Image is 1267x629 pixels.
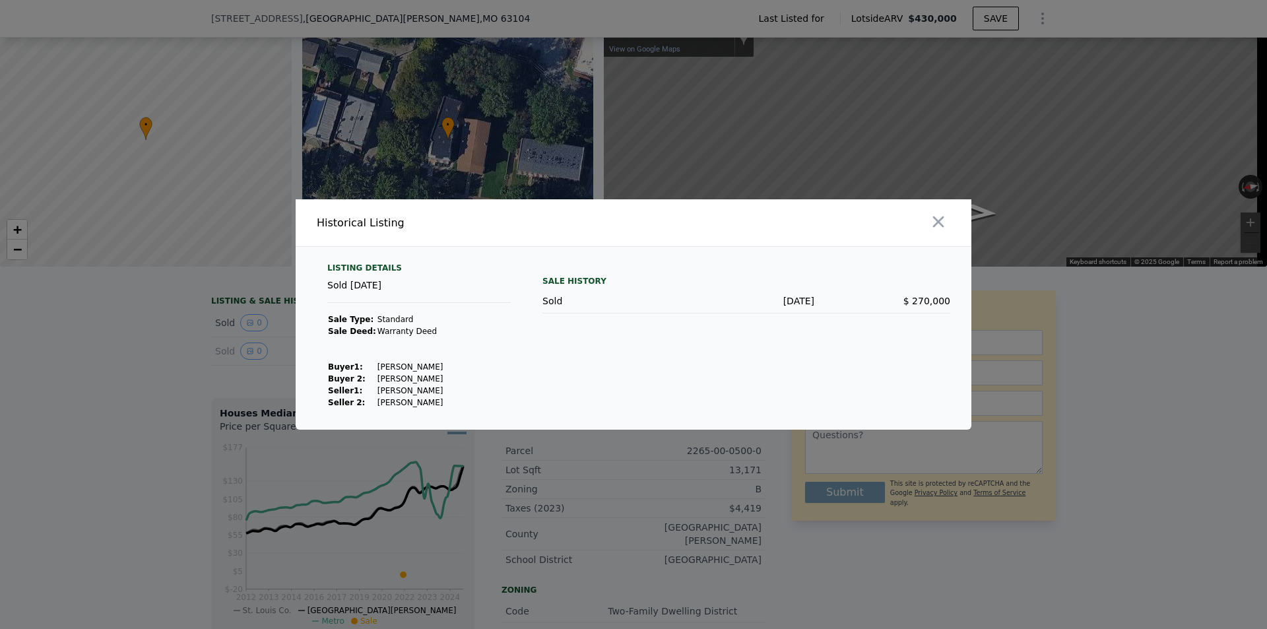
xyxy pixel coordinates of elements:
strong: Buyer 2: [328,374,366,383]
div: Sold [542,294,678,308]
strong: Buyer 1 : [328,362,363,372]
td: Warranty Deed [377,325,444,337]
div: [DATE] [678,294,814,308]
td: [PERSON_NAME] [377,385,444,397]
strong: Seller 2: [328,398,365,407]
td: [PERSON_NAME] [377,397,444,409]
strong: Sale Type: [328,315,374,324]
span: $ 270,000 [903,296,950,306]
strong: Sale Deed: [328,327,376,336]
div: Sold [DATE] [327,279,511,303]
div: Listing Details [327,263,511,279]
td: [PERSON_NAME] [377,373,444,385]
td: Standard [377,314,444,325]
td: [PERSON_NAME] [377,361,444,373]
div: Sale History [542,273,950,289]
div: Historical Listing [317,215,628,231]
strong: Seller 1 : [328,386,362,395]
